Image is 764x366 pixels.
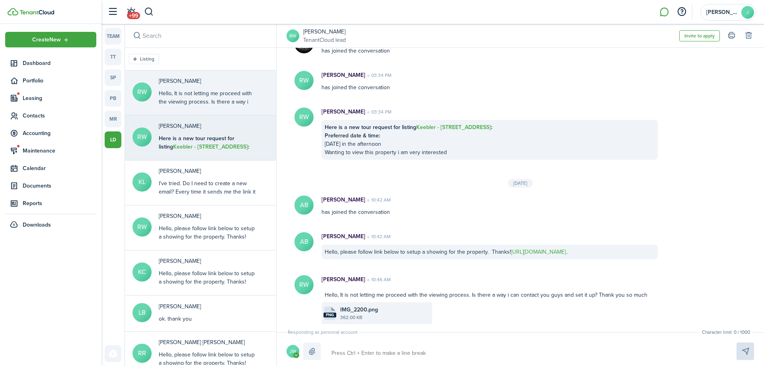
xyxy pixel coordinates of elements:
div: ok. thank you [159,315,201,323]
a: RW [286,29,299,42]
p: [PERSON_NAME] [322,71,365,79]
a: [PERSON_NAME] [303,27,346,36]
file-size: 362.00 KB [340,314,430,321]
avatar-text: RW [133,217,152,237]
time: 10:42 AM [365,196,391,204]
a: mr [105,111,121,127]
div: Hello, It is not letting me proceed with the viewing process. Is there a way i can contact you gu... [322,288,658,302]
div: [DATE] in the evening I am interested in viewing this property [159,134,258,176]
a: Dashboard [5,55,96,71]
b: Here is a new tour request for listing : [325,123,492,131]
span: Maintenance [23,147,96,155]
p: [PERSON_NAME] [322,108,365,116]
a: tt [105,49,121,65]
file-icon: File [324,307,336,320]
avatar-text: RW [294,108,314,127]
span: Create New [32,37,61,43]
div: Hello, It is not letting me proceed with the viewing process. Is there a way i can contact you gu... [159,89,258,123]
a: Keebler - [STREET_ADDRESS] [416,123,491,131]
input: search [125,24,276,47]
b: Preferred date & time: [159,151,214,159]
div: [DATE] in the afternoon Wanting to view this property i am very interested [322,120,658,160]
small: Character limit: 0 / 1000 [700,329,752,336]
filter-tag-label: Listing [140,55,154,63]
a: pb [105,90,121,107]
a: team [105,28,121,45]
span: Portfolio [23,76,96,85]
a: TenantCloud lead [303,36,346,44]
p: [PERSON_NAME] [322,275,365,284]
a: Notifications [123,2,138,22]
img: TenantCloud [8,8,18,16]
button: Delete [743,30,754,41]
p: RICK WILLIAMS [159,212,258,220]
avatar-text: AB [294,196,314,215]
button: Print [726,30,737,41]
span: John [706,10,738,15]
avatar-text: RW [133,82,152,102]
button: Open resource center [675,5,688,19]
p: LaQuan Bland [159,302,201,311]
span: Leasing [23,94,96,102]
div: Hello, please follow link below to setup a showing for the property. Thanks! [159,224,258,249]
p: [PERSON_NAME] [322,196,365,204]
file-extension: png [324,313,336,317]
div: has joined the conversation [314,196,666,216]
p: Rajasekhar Reddy Avula [159,338,258,346]
span: IMG_2200.png [340,305,378,314]
img: TenantCloud [19,10,54,15]
avatar-text: KL [133,172,152,192]
span: Accounting [23,129,96,137]
div: Hello, please follow link below to setup a showing for the property. Thanks! [159,269,258,294]
avatar-text: KC [133,262,152,282]
span: +99 [127,12,140,19]
span: Downloads [23,221,51,229]
button: Open sidebar [105,4,120,20]
button: Search [131,30,142,41]
div: I've tried. Do I need to create a new email? Every time it sends me the link it says my viewing i... [159,179,258,204]
p: Rickenzie Williams [159,77,258,85]
p: [PERSON_NAME] [322,232,365,241]
a: ld [105,131,121,148]
time: 03:34 PM [365,72,392,79]
a: [URL][DOMAIN_NAME].. [511,248,568,256]
a: Reports [5,196,96,211]
span: Dashboard [23,59,96,67]
span: Calendar [23,164,96,172]
avatar-text: AB [294,232,314,251]
p: Katrina cissell [159,257,258,265]
avatar-text: LB [133,303,152,322]
filter-tag: Open filter [129,54,159,64]
div: [DATE] [508,179,533,188]
avatar-text: J [741,6,754,19]
button: Open menu [286,345,303,360]
span: Responding as personal account [286,329,359,336]
button: Open menu [5,32,96,47]
time: 03:34 PM [365,108,392,115]
b: Preferred date & time: [325,131,380,140]
avatar-text: JW [286,345,299,358]
p: Krystal Lockett [159,167,258,175]
p: RICK WILLIAMS [159,122,258,130]
avatar-text: RW [294,275,314,294]
a: sp [105,69,121,86]
span: Documents [23,182,96,190]
div: has joined the conversation [314,71,666,92]
b: Here is a new tour request for listing : [159,134,249,151]
time: 10:42 AM [365,233,391,240]
button: Invite to apply [679,30,720,41]
span: Reports [23,199,96,207]
time: 10:46 AM [365,276,391,283]
avatar-text: RW [133,127,152,147]
span: Contacts [23,112,96,120]
div: Hello, please follow link below to setup a showing for the property. Thanks! [322,245,658,259]
avatar-text: RW [294,71,314,90]
button: Search [144,5,154,19]
avatar-text: RR [133,344,152,363]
